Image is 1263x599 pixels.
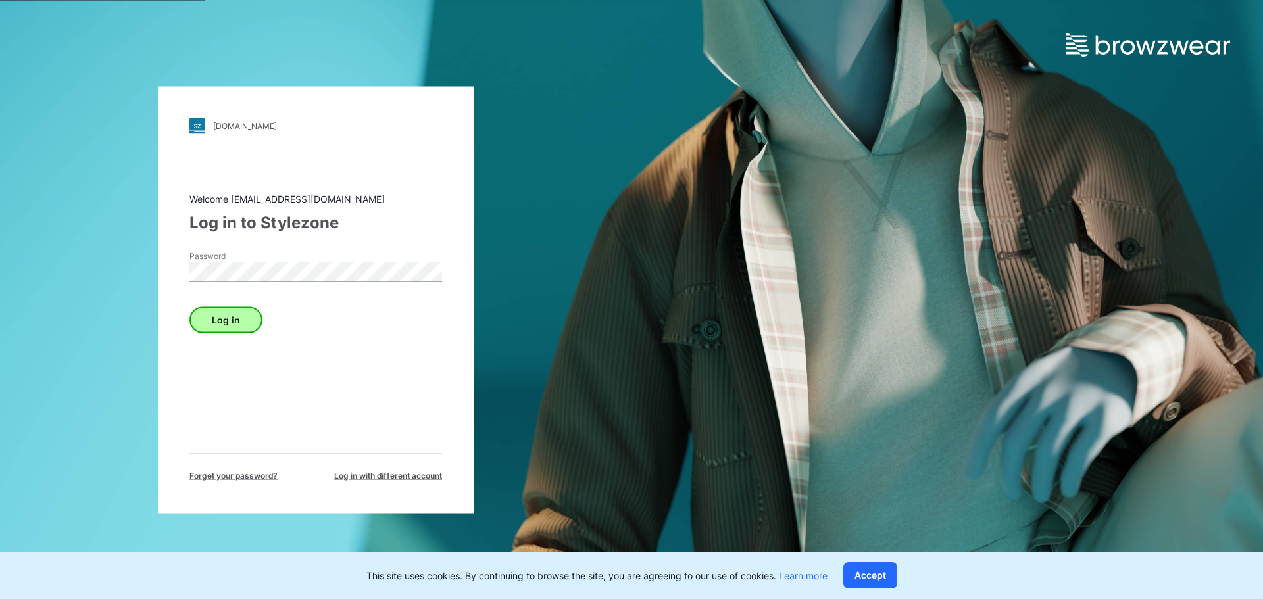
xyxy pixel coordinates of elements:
label: Password [189,250,282,262]
img: browzwear-logo.e42bd6dac1945053ebaf764b6aa21510.svg [1066,33,1230,57]
a: Learn more [779,570,828,581]
div: Welcome [EMAIL_ADDRESS][DOMAIN_NAME] [189,191,442,205]
div: Log in to Stylezone [189,210,442,234]
div: [DOMAIN_NAME] [213,121,277,131]
button: Log in [189,306,262,333]
a: [DOMAIN_NAME] [189,118,442,133]
p: This site uses cookies. By continuing to browse the site, you are agreeing to our use of cookies. [366,569,828,583]
span: Forget your password? [189,469,278,481]
img: stylezone-logo.562084cfcfab977791bfbf7441f1a819.svg [189,118,205,133]
button: Accept [843,562,897,588]
span: Log in with different account [334,469,442,481]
